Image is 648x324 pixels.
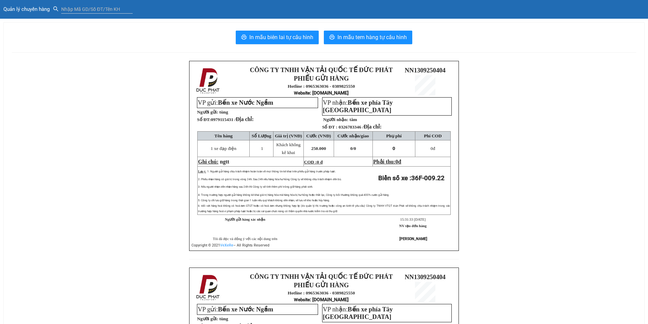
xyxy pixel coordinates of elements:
span: Lưu ý: [198,170,206,173]
strong: Người gửi: [197,109,218,115]
span: 1 [261,146,263,151]
span: In mẫu biên lai tự cấu hình [249,33,313,41]
span: Cước nhận/giao [337,133,369,138]
span: Website [294,297,310,302]
span: 6: Đối với hàng hoá không có hoá đơn GTGT hoặc có hoá đơn nhưng không hợp lệ (do quản lý thị trườ... [198,204,450,213]
span: Bến xe Nước Ngầm [218,306,273,313]
span: Khách không kê khai [276,142,300,155]
span: printer [241,34,247,41]
span: 1 xe đạp điện [211,146,236,151]
strong: NV tạo đơn hàng [399,224,427,228]
strong: CÔNG TY TNHH VẬN TẢI QUỐC TẾ ĐỨC PHÁT [250,66,393,73]
strong: Hotline : 0965363036 - 0389825550 [288,290,355,295]
strong: PHIẾU GỬI HÀNG [294,75,349,82]
span: Số Lượng [252,133,271,138]
span: 36F-009.22 [411,174,445,182]
span: 0 đ [317,159,322,165]
span: 0326783346 / [338,124,382,130]
span: VP gửi: [198,306,273,313]
span: ngtt [220,159,229,165]
span: tùng [219,109,228,115]
span: search [53,6,59,12]
strong: Số ĐT: [197,117,254,122]
img: logo [194,273,223,302]
span: Bến xe phía Tây [GEOGRAPHIC_DATA] [323,306,393,320]
span: NN1309250404 [405,273,446,280]
span: Địa chỉ: [236,116,254,122]
strong: Người gửi hàng xác nhận [225,218,265,221]
span: 3: Nếu người nhận đến nhận hàng sau 24h thì Công ty sẽ tính thêm phí trông giữ hàng phát sinh. [198,185,313,188]
span: Website [294,90,310,96]
span: Phải thu: [373,159,401,165]
span: COD : [304,159,323,165]
span: Giá trị (VNĐ) [275,133,302,138]
span: Cước (VNĐ) [306,133,331,138]
span: Bến xe phía Tây [GEOGRAPHIC_DATA] [323,99,393,114]
strong: Biển số xe : [378,174,445,182]
span: đ [431,146,435,151]
strong: Số ĐT : [322,124,337,130]
span: Phụ phí [386,133,401,138]
span: 2: Phiếu nhận hàng có giá trị trong vòng 24h. Sau 24h nếu hàng hóa hư hỏng Công ty sẽ không chịu ... [198,178,341,181]
span: 250.000 [311,146,326,151]
strong: CÔNG TY TNHH VẬN TẢI QUỐC TẾ ĐỨC PHÁT [250,273,393,280]
span: 5: Công ty chỉ lưu giữ hàng trong thời gian 1 tuần nếu quý khách không đến nhận, sẽ lưu về kho ho... [198,199,330,202]
strong: Người nhận: [323,117,348,122]
span: Tên hàng [214,133,233,138]
img: logo [194,67,223,95]
span: 0 [393,146,395,151]
strong: : [DOMAIN_NAME] [294,90,349,96]
strong: Hotline : 0965363036 - 0389825550 [288,84,355,89]
span: 0/ [350,146,356,151]
span: Copyright © 2021 – All Rights Reserved [192,243,269,248]
input: Nhập Mã GD/Số ĐT/Tên KH [61,5,133,13]
span: 1: Người gửi hàng chịu trách nhiệm hoàn toàn về mọi thông tin kê khai trên phiếu gửi hàng trước p... [207,170,336,173]
span: 0 [396,159,398,165]
span: Phí COD [424,133,442,138]
span: NN1309250404 [405,67,446,74]
span: Bến xe Nước Ngầm [218,99,273,106]
span: Địa chỉ: [364,124,382,130]
span: 0979115431 / [211,117,254,122]
span: tùng [219,316,228,321]
span: printer [329,34,335,41]
span: 0 [431,146,433,151]
a: VeXeRe [220,243,233,248]
span: Ghi chú: [198,159,218,165]
span: 4: Trong trường hợp người gửi hàng không kê khai giá trị hàng hóa mà hàng hóa bị hư hỏng hoặc thấ... [198,193,389,197]
span: VP nhận: [323,99,393,114]
button: printerIn mẫu tem hàng tự cấu hình [324,31,412,44]
button: printerIn mẫu biên lai tự cấu hình [236,31,319,44]
strong: Người gửi: [197,316,218,321]
span: 0 [354,146,356,151]
strong: [PERSON_NAME] [399,237,427,241]
span: Tôi đã đọc và đồng ý với các nội dung trên [213,237,278,241]
span: tâm [349,117,357,122]
span: đ [398,159,401,165]
span: 15:31:33 [DATE] [400,218,426,221]
strong: : [DOMAIN_NAME] [294,297,349,302]
strong: PHIẾU GỬI HÀNG [294,282,349,289]
span: In mẫu tem hàng tự cấu hình [337,33,407,41]
a: Quản lý chuyến hàng [3,6,53,12]
span: VP gửi: [198,99,273,106]
span: VP nhận: [323,306,393,320]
